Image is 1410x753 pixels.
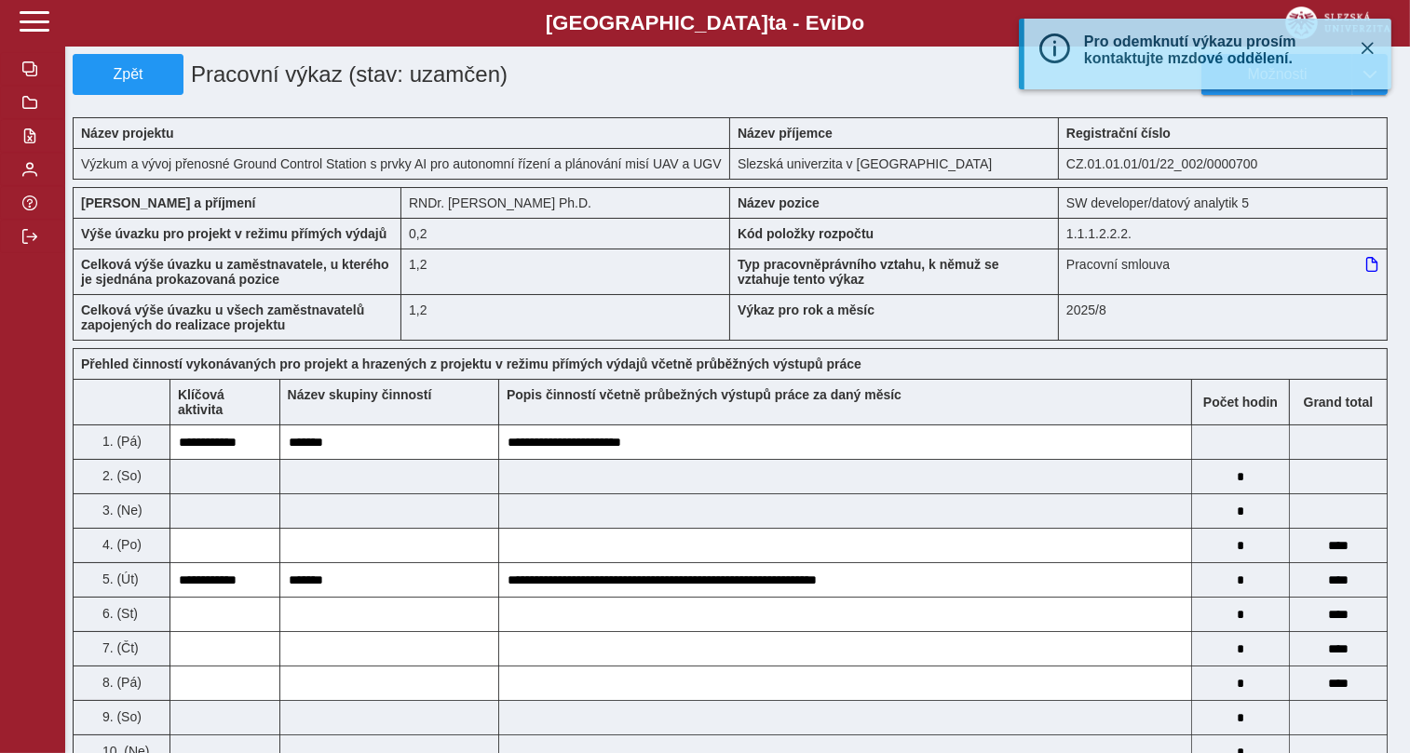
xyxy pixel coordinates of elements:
[1059,294,1388,341] div: 2025/8
[99,468,142,483] span: 2. (So)
[1059,249,1388,294] div: Pracovní smlouva
[183,54,627,95] h1: Pracovní výkaz (stav: uzamčen)
[1059,148,1388,180] div: CZ.01.01.01/01/22_002/0000700
[738,126,833,141] b: Název příjemce
[56,11,1354,35] b: [GEOGRAPHIC_DATA] a - Evi
[401,249,730,294] div: 1,2
[401,218,730,249] div: 1,6 h / den. 8 h / týden.
[81,356,861,371] b: Přehled činností vykonávaných pro projekt a hrazených z projektu v režimu přímých výdajů včetně p...
[1084,34,1296,66] span: Pro odemknutí výkazu prosím kontaktujte mzdové oddělení.
[401,294,730,341] div: 1,2
[99,709,142,724] span: 9. (So)
[81,303,364,332] b: Celková výše úvazku u všech zaměstnavatelů zapojených do realizace projektu
[99,503,142,518] span: 3. (Ne)
[738,303,874,317] b: Výkaz pro rok a měsíc
[768,11,775,34] span: t
[288,387,432,402] b: Název skupiny činností
[81,126,174,141] b: Název projektu
[738,257,999,287] b: Typ pracovněprávního vztahu, k němuž se vztahuje tento výkaz
[178,387,224,417] b: Klíčová aktivita
[73,148,730,180] div: Výzkum a vývoj přenosné Ground Control Station s prvky AI pro autonomní řízení a plánování misí U...
[730,148,1059,180] div: Slezská univerzita v [GEOGRAPHIC_DATA]
[81,257,389,287] b: Celková výše úvazku u zaměstnavatele, u kterého je sjednána prokazovaná pozice
[81,195,255,210] b: [PERSON_NAME] a příjmení
[1059,218,1388,249] div: 1.1.1.2.2.2.
[1066,126,1171,141] b: Registrační číslo
[852,11,865,34] span: o
[99,675,142,690] span: 8. (Pá)
[738,226,874,241] b: Kód položky rozpočtu
[73,54,183,95] button: Zpět
[836,11,851,34] span: D
[99,571,139,586] span: 5. (Út)
[81,66,175,83] span: Zpět
[738,195,820,210] b: Název pozice
[99,640,139,655] span: 7. (Čt)
[99,434,142,449] span: 1. (Pá)
[401,187,730,218] div: RNDr. [PERSON_NAME] Ph.D.
[1285,7,1390,39] img: logo_web_su.png
[81,226,386,241] b: Výše úvazku pro projekt v režimu přímých výdajů
[1059,187,1388,218] div: SW developer/datový analytik 5
[507,387,902,402] b: Popis činností včetně průbežných výstupů práce za daný měsíc
[99,606,138,621] span: 6. (St)
[1290,395,1387,410] b: Suma za den přes všechny výkazy
[1192,395,1289,410] b: Počet hodin
[99,537,142,552] span: 4. (Po)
